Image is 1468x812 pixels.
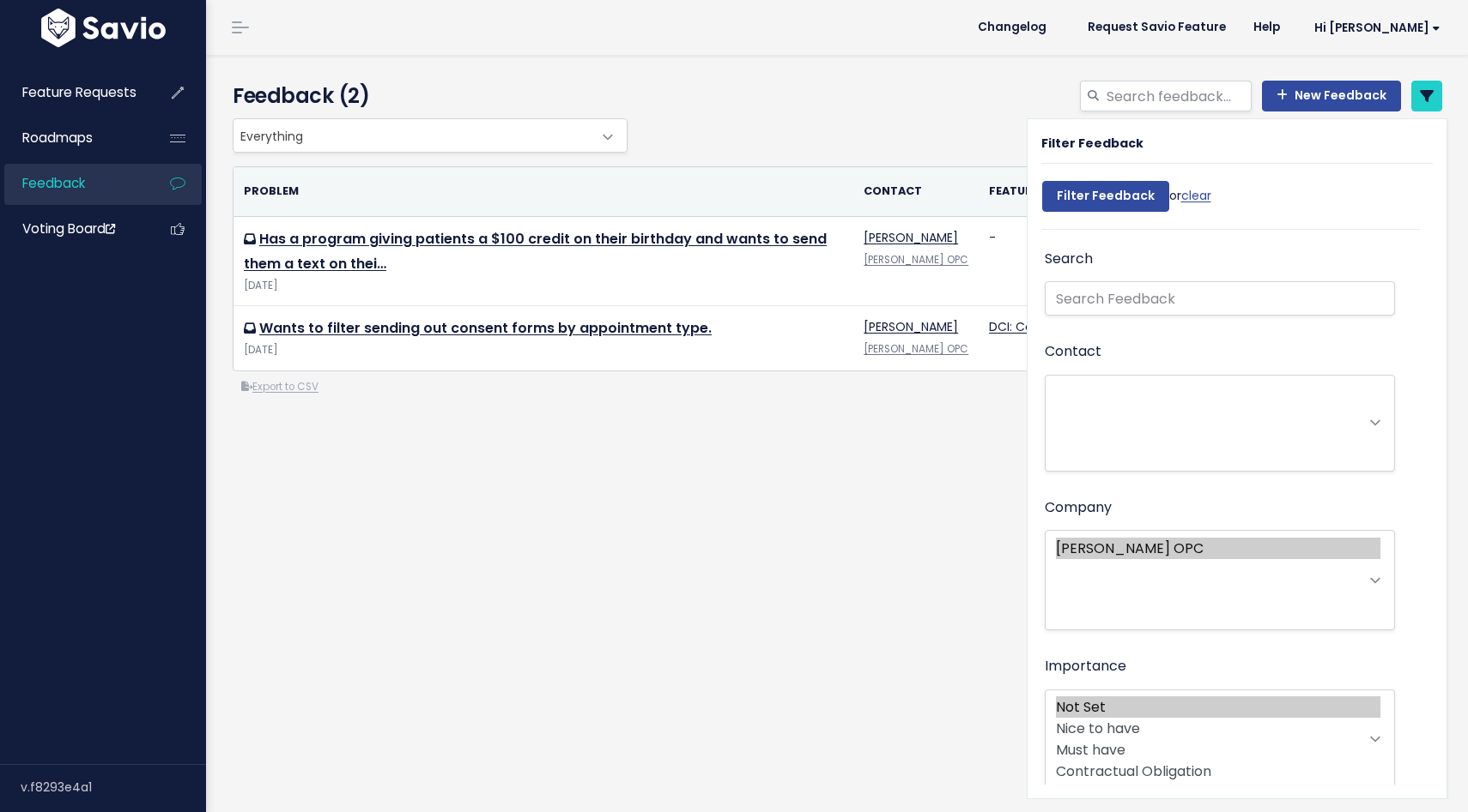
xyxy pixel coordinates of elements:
[1294,15,1454,41] a: Hi [PERSON_NAME]
[1045,654,1126,679] label: Importance
[1056,782,1381,803] option: Churn Risk
[989,318,1216,335] a: DCI: Consents: Apply by Ext Appt Type
[1262,81,1401,111] a: New Feedback
[22,174,85,192] span: Feedback
[1181,187,1211,204] a: clear
[233,81,619,111] h4: Feedback (2)
[241,380,318,394] a: Export to CSV
[1045,340,1101,364] label: Contact
[1045,496,1112,520] label: Company
[4,118,143,158] a: Roadmaps
[864,318,958,335] a: [PERSON_NAME]
[1042,172,1211,229] div: or
[233,118,628,153] span: Everything
[1056,696,1381,718] option: Not Set
[1074,15,1240,40] a: Request Savio Feature
[978,21,1046,33] span: Changelog
[234,119,592,152] span: Everything
[1056,739,1381,761] option: Must have
[1056,761,1381,782] option: Contractual Obligation
[1056,718,1381,739] option: Nice to have
[4,73,143,112] a: Feature Requests
[259,318,712,338] a: Wants to filter sending out consent forms by appointment type.
[1041,135,1143,152] strong: Filter Feedback
[864,342,968,356] a: [PERSON_NAME] OPC
[1042,181,1169,212] input: Filter Feedback
[1240,15,1294,40] a: Help
[864,229,958,246] a: [PERSON_NAME]
[244,341,843,359] div: [DATE]
[234,167,853,217] th: Problem
[244,277,843,295] div: [DATE]
[1056,538,1381,559] option: [PERSON_NAME] OPC
[22,129,93,147] span: Roadmaps
[4,164,143,203] a: Feedback
[244,229,827,274] a: Has a program giving patients a $100 credit on their birthday and wants to send them a text on thei…
[1105,81,1252,111] input: Search feedback...
[1045,247,1093,272] label: Search
[21,765,206,809] div: v.f8293e4a1
[1045,281,1396,316] input: Search Feedback
[37,9,170,47] img: logo-white.9d6f32f41409.svg
[4,209,143,249] a: Voting Board
[22,220,115,238] span: Voting Board
[1314,21,1441,34] span: Hi [PERSON_NAME]
[979,217,1226,306] td: -
[22,83,136,101] span: Feature Requests
[864,253,968,267] a: [PERSON_NAME] OPC
[853,167,979,217] th: Contact
[979,167,1226,217] th: Feature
